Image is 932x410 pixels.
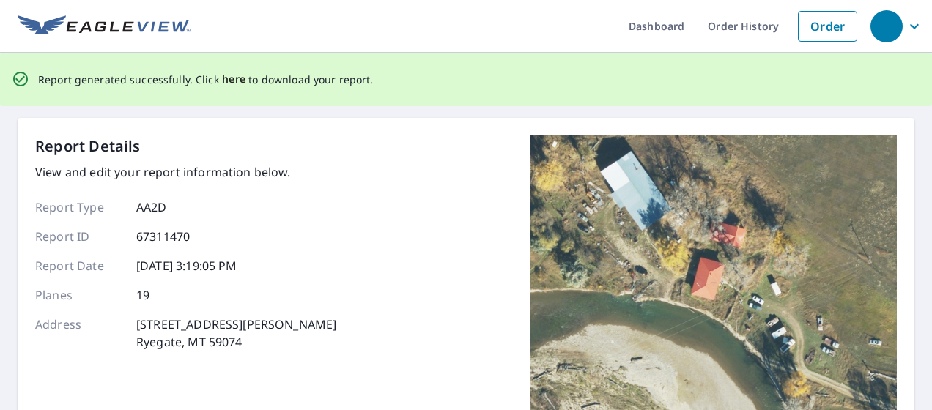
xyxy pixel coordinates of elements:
[38,70,374,89] p: Report generated successfully. Click to download your report.
[35,257,123,275] p: Report Date
[798,11,857,42] a: Order
[35,163,336,181] p: View and edit your report information below.
[35,198,123,216] p: Report Type
[222,70,246,89] button: here
[136,228,190,245] p: 67311470
[136,316,336,351] p: [STREET_ADDRESS][PERSON_NAME] Ryegate, MT 59074
[35,286,123,304] p: Planes
[18,15,191,37] img: EV Logo
[136,257,237,275] p: [DATE] 3:19:05 PM
[136,286,149,304] p: 19
[35,228,123,245] p: Report ID
[35,135,141,157] p: Report Details
[35,316,123,351] p: Address
[136,198,167,216] p: AA2D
